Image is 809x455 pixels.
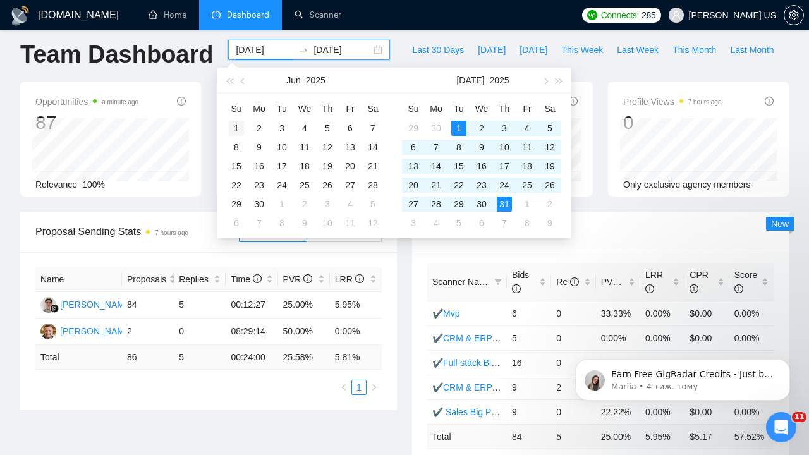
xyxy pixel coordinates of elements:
td: 5.95% [330,292,382,318]
td: 2025-07-11 [339,214,362,233]
th: Su [402,99,425,119]
img: RG [40,297,56,313]
span: New [771,219,789,229]
td: 2025-06-04 [293,119,316,138]
div: 7 [429,140,444,155]
td: 2025-08-04 [425,214,447,233]
span: Replies [179,272,211,286]
td: 2025-06-11 [293,138,316,157]
div: 27 [406,197,421,212]
div: 11 [297,140,312,155]
td: 2025-07-09 [470,138,493,157]
td: 2025-06-06 [339,119,362,138]
span: Dashboard [227,9,269,20]
th: Fr [516,99,538,119]
th: Sa [362,99,384,119]
td: 2025-07-26 [538,176,561,195]
div: 4 [343,197,358,212]
div: 15 [229,159,244,174]
th: Th [493,99,516,119]
td: 6 [507,301,551,325]
td: 25.00% [278,292,330,318]
td: 2025-07-09 [293,214,316,233]
td: 2025-06-15 [225,157,248,176]
td: 2025-07-17 [493,157,516,176]
div: 11 [343,215,358,231]
div: 19 [320,159,335,174]
div: 24 [274,178,289,193]
td: 0 [551,301,595,325]
div: 7 [497,215,512,231]
div: 29 [451,197,466,212]
span: Scanner Name [432,277,491,287]
div: 13 [343,140,358,155]
button: Last Week [610,40,666,60]
span: filter [492,272,504,291]
time: 7 hours ago [688,99,722,106]
td: 2025-07-21 [425,176,447,195]
th: Name [35,267,122,292]
div: 7 [365,121,380,136]
td: 0 [551,325,595,350]
td: 2025-07-03 [316,195,339,214]
span: user [672,11,681,20]
div: 21 [365,159,380,174]
input: Start date [236,43,293,57]
span: Scanner Breakdown [427,222,774,238]
span: [DATE] [520,43,547,57]
a: ✔️CRM & ERP & PMS [432,333,522,343]
div: 27 [343,178,358,193]
div: 5 [365,197,380,212]
td: 2025-06-13 [339,138,362,157]
span: swap-right [298,45,308,55]
div: 29 [229,197,244,212]
td: 2025-07-07 [425,138,447,157]
td: 2025-07-05 [538,119,561,138]
td: 2025-08-06 [470,214,493,233]
span: info-circle [512,284,521,293]
td: 2025-06-30 [248,195,271,214]
span: This Week [561,43,603,57]
td: 2025-06-09 [248,138,271,157]
td: 2025-07-12 [538,138,561,157]
td: 2025-07-01 [447,119,470,138]
td: 2025-08-03 [402,214,425,233]
span: Only exclusive agency members [623,179,751,190]
div: 28 [429,197,444,212]
span: right [370,384,378,391]
td: 00:12:27 [226,292,277,318]
div: 18 [297,159,312,174]
td: 84 [122,292,174,318]
td: 2025-06-24 [271,176,293,195]
td: 2025-07-18 [516,157,538,176]
div: 3 [497,121,512,136]
a: ✔️CRM & ERP & PMS (Above average) [432,382,590,392]
th: Replies [174,267,226,292]
td: 2025-08-07 [493,214,516,233]
td: 5 [174,292,226,318]
td: 2025-07-22 [447,176,470,195]
a: 1 [352,380,366,394]
td: 2025-07-06 [402,138,425,157]
td: 2025-07-24 [493,176,516,195]
td: 2025-07-01 [271,195,293,214]
div: 9 [542,215,557,231]
td: 2025-08-08 [516,214,538,233]
span: Connects: [601,8,639,22]
span: LRR [645,270,663,294]
div: 6 [474,215,489,231]
div: 26 [542,178,557,193]
td: 2025-07-08 [447,138,470,157]
td: 2025-06-20 [339,157,362,176]
div: 1 [451,121,466,136]
td: 2025-06-10 [271,138,293,157]
span: info-circle [355,274,364,283]
td: 2025-06-25 [293,176,316,195]
div: 1 [274,197,289,212]
div: 10 [320,215,335,231]
td: 2025-06-29 [402,119,425,138]
th: Mo [248,99,271,119]
button: 2025 [489,68,509,93]
span: 11 [792,412,806,422]
span: PVR [601,277,631,287]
